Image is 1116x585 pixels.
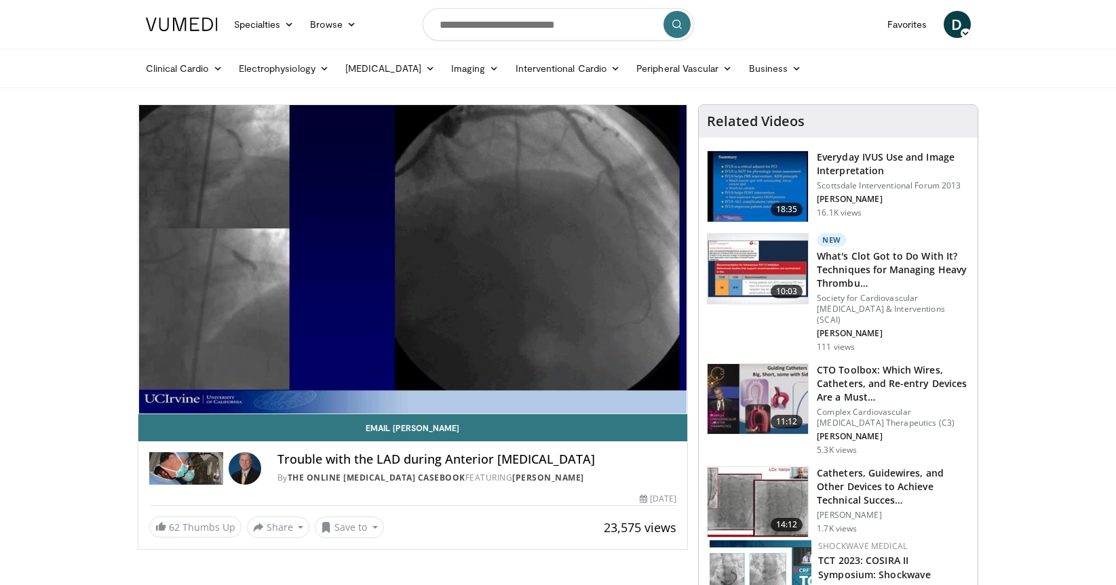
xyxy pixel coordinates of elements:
[507,55,629,82] a: Interventional Cardio
[817,180,969,191] p: Scottsdale Interventional Forum 2013
[628,55,740,82] a: Peripheral Vascular
[247,517,310,538] button: Share
[226,11,303,38] a: Specialties
[771,203,803,216] span: 18:35
[707,466,969,538] a: 14:12 Catheters, Guidewires, and Other Devices to Achieve Technical Succes… [PERSON_NAME] 1.7K views
[277,452,677,467] h4: Trouble with the LAD during Anterior [MEDICAL_DATA]
[817,431,969,442] p: [PERSON_NAME]
[708,364,808,435] img: 69ae726e-f27f-4496-b005-e28b95c37244.150x105_q85_crop-smart_upscale.jpg
[944,11,971,38] a: D
[817,466,969,507] h3: Catheters, Guidewires, and Other Devices to Achieve Technical Succes…
[277,472,677,484] div: By FEATURING
[231,55,337,82] a: Electrophysiology
[817,342,855,352] p: 111 views
[817,407,969,428] p: Complex Cardiovascular [MEDICAL_DATA] Therapeutics (C3)
[229,452,261,485] img: Avatar
[817,445,857,456] p: 5.3K views
[817,510,969,521] p: [PERSON_NAME]
[771,415,803,428] span: 11:12
[708,234,808,304] img: 9bafbb38-b40d-4e9d-b4cb-9682372bf72c.150x105_q85_crop-smart_upscale.jpg
[771,285,803,298] span: 10:03
[146,18,218,31] img: VuMedi Logo
[138,414,688,441] a: Email [PERSON_NAME]
[817,293,969,325] p: Society for Cardiovascular [MEDICAL_DATA] & Interventions (SCAI)
[640,493,676,505] div: [DATE]
[315,517,384,538] button: Save to
[443,55,507,82] a: Imaging
[138,55,231,82] a: Clinical Cardio
[817,328,969,339] p: [PERSON_NAME]
[707,113,805,129] h4: Related Videos
[604,519,676,536] span: 23,575 views
[337,55,443,82] a: [MEDICAL_DATA]
[708,151,808,222] img: dTBemQywLidgNXR34xMDoxOjA4MTsiGN.150x105_q85_crop-smart_upscale.jpg
[741,55,810,82] a: Business
[138,105,688,414] video-js: Video Player
[879,11,936,38] a: Favorites
[708,467,808,538] img: 56b29ba8-67ed-45d0-a0e7-5c82857bd955.150x105_q85_crop-smart_upscale.jpg
[817,233,847,247] p: New
[423,8,694,41] input: Search topics, interventions
[512,472,584,483] a: [PERSON_NAME]
[302,11,364,38] a: Browse
[149,517,242,538] a: 62 Thumbs Up
[771,518,803,531] span: 14:12
[288,472,465,483] a: The Online [MEDICAL_DATA] Casebook
[817,150,969,178] h3: Everyday IVUS Use and Image Interpretation
[817,523,857,534] p: 1.7K views
[707,363,969,456] a: 11:12 CTO Toolbox: Which Wires, Catheters, and Re-entry Devices Are a Must… Complex Cardiovascula...
[707,233,969,352] a: 10:03 New What's Clot Got to Do With It? Techniques for Managing Heavy Thrombu… Society for Cardi...
[169,521,180,533] span: 62
[818,540,907,552] a: Shockwave Medical
[707,150,969,222] a: 18:35 Everyday IVUS Use and Image Interpretation Scottsdale Interventional Forum 2013 [PERSON_NAM...
[817,207,862,218] p: 16.1K views
[149,452,223,485] img: The Online Cardiac Catheterization Casebook
[817,194,969,205] p: [PERSON_NAME]
[817,363,969,404] h3: CTO Toolbox: Which Wires, Catheters, and Re-entry Devices Are a Must…
[817,249,969,290] h3: What's Clot Got to Do With It? Techniques for Managing Heavy Thrombu…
